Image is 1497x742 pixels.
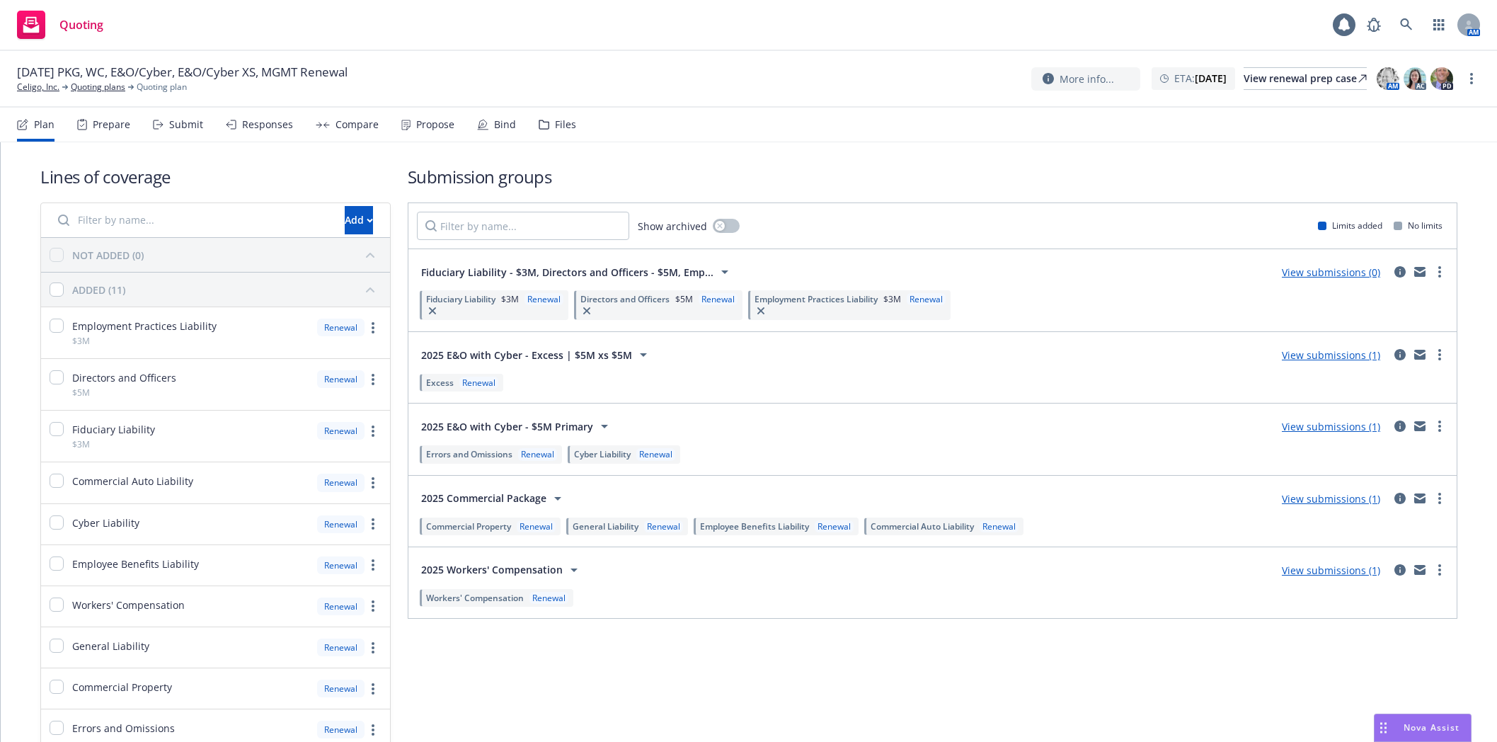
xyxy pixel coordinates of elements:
[317,422,365,440] div: Renewal
[815,520,854,532] div: Renewal
[345,206,373,234] button: Add
[644,520,683,532] div: Renewal
[169,119,203,130] div: Submit
[365,474,382,491] a: more
[1174,71,1227,86] span: ETA :
[1195,72,1227,85] strong: [DATE]
[93,119,130,130] div: Prepare
[636,448,675,460] div: Renewal
[1411,346,1428,363] a: mail
[1244,68,1367,89] div: View renewal prep case
[421,348,632,363] span: 2025 E&O with Cyber - Excess | $5M xs $5M
[421,265,713,280] span: Fiduciary Liability - $3M, Directors and Officers - $5M, Emp...
[573,520,638,532] span: General Liability
[1282,492,1380,506] a: View submissions (1)
[71,81,125,93] a: Quoting plans
[417,258,738,286] button: Fiduciary Liability - $3M, Directors and Officers - $5M, Emp...
[675,293,693,305] span: $5M
[1463,70,1480,87] a: more
[40,165,391,188] h1: Lines of coverage
[365,680,382,697] a: more
[72,282,125,297] div: ADDED (11)
[574,448,631,460] span: Cyber Liability
[459,377,498,389] div: Renewal
[72,248,144,263] div: NOT ADDED (0)
[580,293,670,305] span: Directors and Officers
[317,721,365,738] div: Renewal
[1392,11,1421,39] a: Search
[980,520,1019,532] div: Renewal
[417,412,617,440] button: 2025 E&O with Cyber - $5M Primary
[417,212,629,240] input: Filter by name...
[426,592,524,604] span: Workers' Compensation
[871,520,974,532] span: Commercial Auto Liability
[317,515,365,533] div: Renewal
[524,293,563,305] div: Renewal
[365,515,382,532] a: more
[501,293,519,305] span: $3M
[416,119,454,130] div: Propose
[1282,266,1380,279] a: View submissions (0)
[421,491,546,506] span: 2025 Commercial Package
[1430,67,1453,90] img: photo
[1377,67,1399,90] img: photo
[1431,561,1448,578] a: more
[59,19,103,30] span: Quoting
[1031,67,1140,91] button: More info...
[72,721,175,736] span: Errors and Omissions
[1060,72,1114,86] span: More info...
[317,474,365,491] div: Renewal
[529,592,568,604] div: Renewal
[72,387,90,399] span: $5M
[700,520,809,532] span: Employee Benefits Liability
[72,438,90,450] span: $3M
[1282,420,1380,433] a: View submissions (1)
[17,81,59,93] a: Celigo, Inc.
[517,520,556,532] div: Renewal
[1431,346,1448,363] a: more
[1392,418,1409,435] a: circleInformation
[1282,348,1380,362] a: View submissions (1)
[421,419,593,434] span: 2025 E&O with Cyber - $5M Primary
[494,119,516,130] div: Bind
[1411,561,1428,578] a: mail
[72,319,217,333] span: Employment Practices Liability
[317,598,365,615] div: Renewal
[426,448,512,460] span: Errors and Omissions
[1392,263,1409,280] a: circleInformation
[1411,490,1428,507] a: mail
[317,680,365,697] div: Renewal
[699,293,738,305] div: Renewal
[1244,67,1367,90] a: View renewal prep case
[1411,418,1428,435] a: mail
[365,556,382,573] a: more
[426,293,495,305] span: Fiduciary Liability
[72,680,172,695] span: Commercial Property
[242,119,293,130] div: Responses
[365,319,382,336] a: more
[755,293,878,305] span: Employment Practices Liability
[17,64,348,81] span: [DATE] PKG, WC, E&O/Cyber, E&O/Cyber XS, MGMT Renewal
[1360,11,1388,39] a: Report a Bug
[1392,561,1409,578] a: circleInformation
[317,319,365,336] div: Renewal
[1318,219,1382,232] div: Limits added
[883,293,901,305] span: $3M
[72,422,155,437] span: Fiduciary Liability
[72,474,193,489] span: Commercial Auto Liability
[72,515,139,530] span: Cyber Liability
[417,484,570,513] button: 2025 Commercial Package
[638,219,707,234] span: Show archived
[34,119,55,130] div: Plan
[317,556,365,574] div: Renewal
[907,293,946,305] div: Renewal
[1431,418,1448,435] a: more
[1431,263,1448,280] a: more
[555,119,576,130] div: Files
[1374,714,1472,742] button: Nova Assist
[365,639,382,656] a: more
[1404,721,1459,734] span: Nova Assist
[1431,490,1448,507] a: more
[365,721,382,738] a: more
[345,207,373,234] div: Add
